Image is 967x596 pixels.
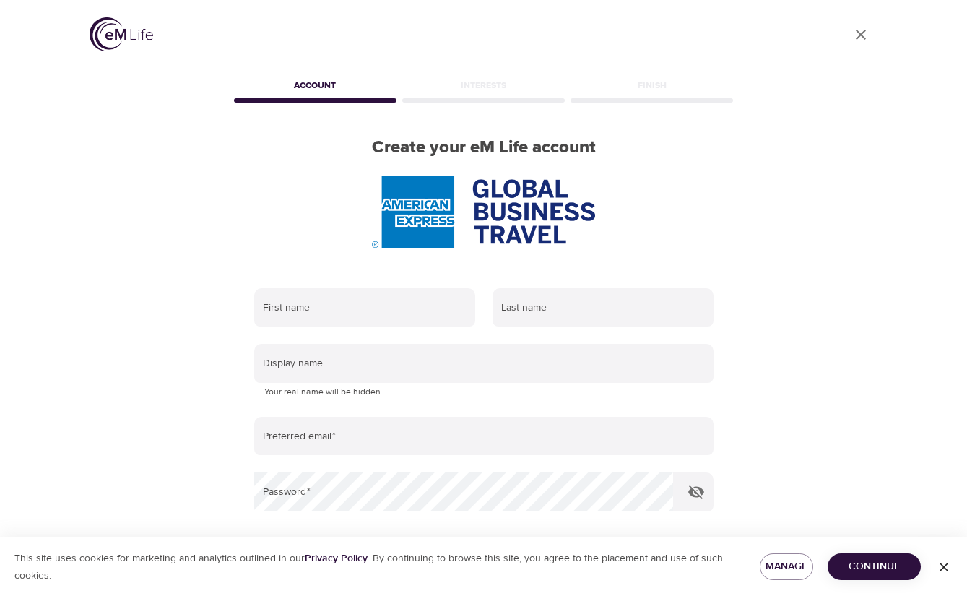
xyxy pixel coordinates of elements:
img: logo [90,17,153,51]
a: Terms of Service [430,537,504,552]
a: Privacy Policy [305,552,368,565]
span: Continue [839,558,909,576]
a: close [844,17,878,52]
button: Manage [760,553,813,580]
h2: Create your eM Life account [231,137,737,158]
span: Manage [771,558,802,576]
span: I have read and agreed to the [294,537,504,552]
img: AmEx%20GBT%20logo.png [372,176,594,248]
button: Continue [828,553,921,580]
p: Your real name will be hidden. [264,385,703,400]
